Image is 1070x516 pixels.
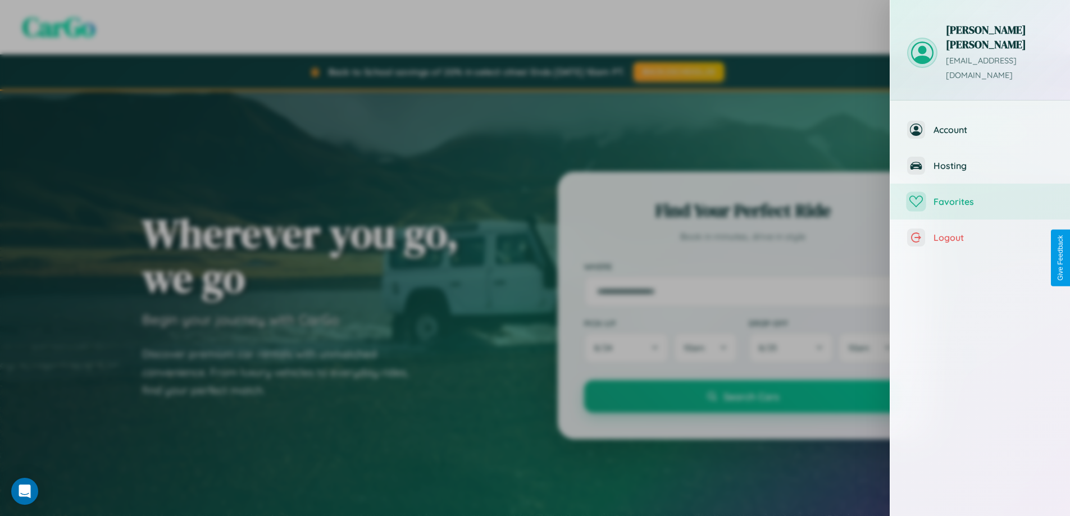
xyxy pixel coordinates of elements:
div: Open Intercom Messenger [11,478,38,505]
button: Logout [890,220,1070,255]
span: Logout [934,232,1053,243]
div: Give Feedback [1057,235,1064,281]
p: [EMAIL_ADDRESS][DOMAIN_NAME] [946,54,1053,83]
span: Account [934,124,1053,135]
span: Hosting [934,160,1053,171]
h3: [PERSON_NAME] [PERSON_NAME] [946,22,1053,52]
button: Hosting [890,148,1070,184]
span: Favorites [934,196,1053,207]
button: Account [890,112,1070,148]
button: Favorites [890,184,1070,220]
